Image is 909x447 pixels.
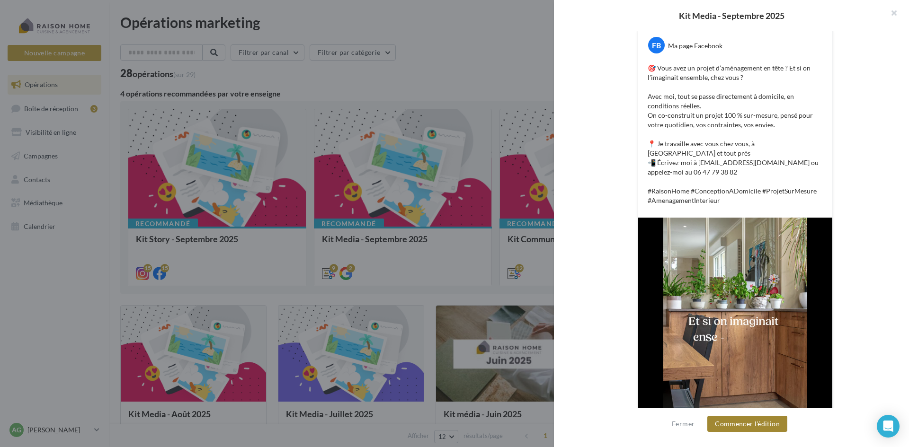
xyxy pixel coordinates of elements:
[877,415,900,438] div: Open Intercom Messenger
[668,418,698,429] button: Fermer
[707,416,787,432] button: Commencer l'édition
[668,41,722,51] div: Ma page Facebook
[569,11,894,20] div: Kit Media - Septembre 2025
[648,63,823,205] p: 🎯 Vous avez un projet d’aménagement en tête ? Et si on l’imaginait ensemble, chez vous ? Avec moi...
[648,37,665,53] div: FB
